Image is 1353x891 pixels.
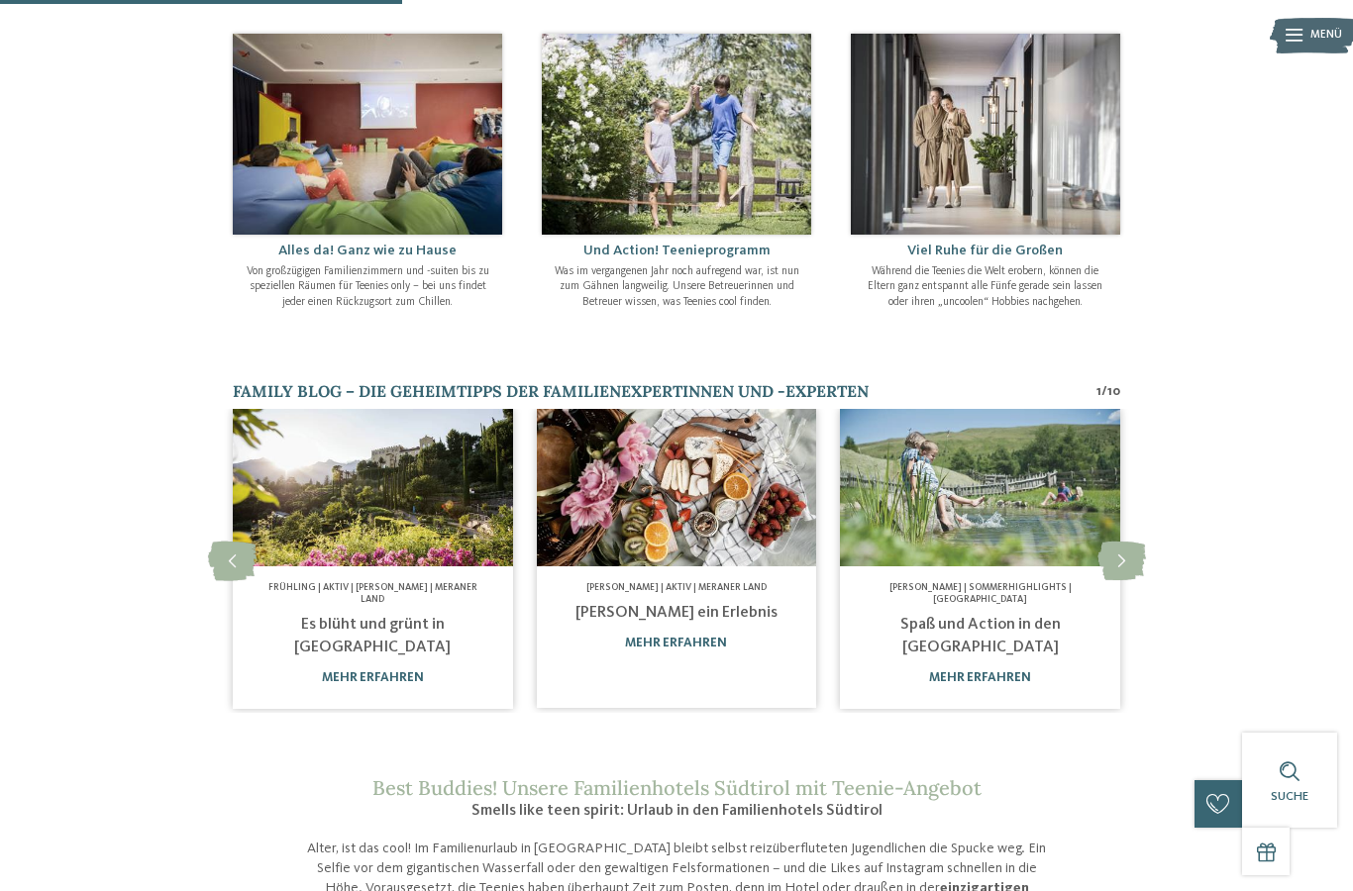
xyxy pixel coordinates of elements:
[233,409,513,566] img: Urlaub mit Teenagern in Südtirol geplant?
[1271,790,1308,803] span: Suche
[859,264,1112,311] p: Während die Teenies die Welt erobern, können die Eltern ganz entspannt alle Fünfe gerade sein las...
[471,803,883,819] span: Smells like teen spirit: Urlaub in den Familienhotels Südtirol
[625,637,727,649] a: mehr erfahren
[268,583,477,604] span: Frühling | Aktiv | [PERSON_NAME] | Meraner Land
[929,671,1031,684] a: mehr erfahren
[900,617,1061,654] a: Spaß und Action in den [GEOGRAPHIC_DATA]
[907,244,1063,257] span: Viel Ruhe für die Großen
[889,583,1072,604] span: [PERSON_NAME] | Sommerhighlights | [GEOGRAPHIC_DATA]
[851,34,1120,235] img: Urlaub mit Teenagern in Südtirol geplant?
[1096,383,1101,401] span: 1
[233,381,869,401] span: Family Blog – die Geheimtipps der Familienexpertinnen und -experten
[294,617,451,654] a: Es blüht und grünt in [GEOGRAPHIC_DATA]
[586,583,767,592] span: [PERSON_NAME] | Aktiv | Meraner Land
[583,244,771,257] span: Und Action! Teenieprogramm
[322,671,424,684] a: mehr erfahren
[550,264,803,311] p: Was im vergangenen Jahr noch aufregend war, ist nun zum Gähnen langweilig. Unsere Betreuerinnen u...
[233,34,502,235] img: Urlaub mit Teenagern in Südtirol geplant?
[1107,383,1120,401] span: 10
[278,244,457,257] span: Alles da! Ganz wie zu Hause
[1101,383,1107,401] span: /
[537,409,817,566] img: Urlaub mit Teenagern in Südtirol geplant?
[241,264,494,311] p: Von großzügigen Familienzimmern und -suiten bis zu speziellen Räumen für Teenies only – bei uns f...
[542,34,811,235] img: Urlaub mit Teenagern in Südtirol geplant?
[840,409,1120,566] img: Urlaub mit Teenagern in Südtirol geplant?
[575,605,778,621] a: [PERSON_NAME] ein Erlebnis
[372,775,982,800] span: Best Buddies! Unsere Familienhotels Südtirol mit Teenie-Angebot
